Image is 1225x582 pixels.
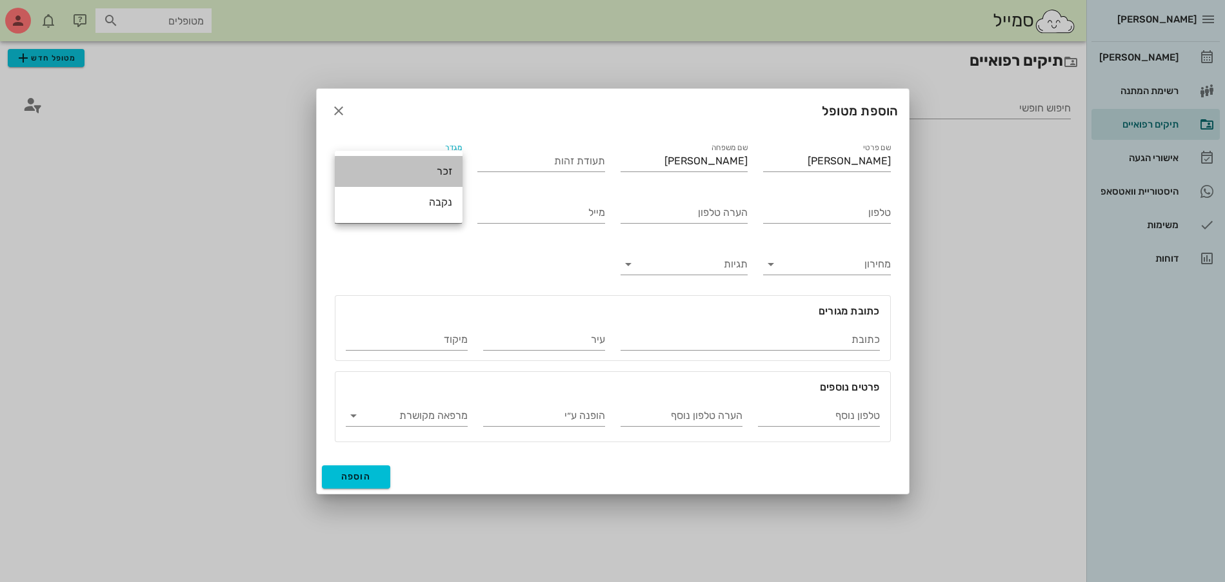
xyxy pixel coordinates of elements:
[335,372,890,395] div: פרטים נוספים
[341,471,372,482] span: הוספה
[322,465,391,489] button: הוספה
[335,296,890,319] div: כתובת מגורים
[335,151,463,171] div: מגדר
[345,165,452,177] div: זכר
[763,254,891,275] div: מחירון
[317,89,909,133] div: הוספת מטופל
[712,143,748,153] label: שם משפחה
[621,254,748,275] div: תגיות
[863,143,891,153] label: שם פרטי
[345,196,452,208] div: נקבה
[445,143,462,153] label: מגדר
